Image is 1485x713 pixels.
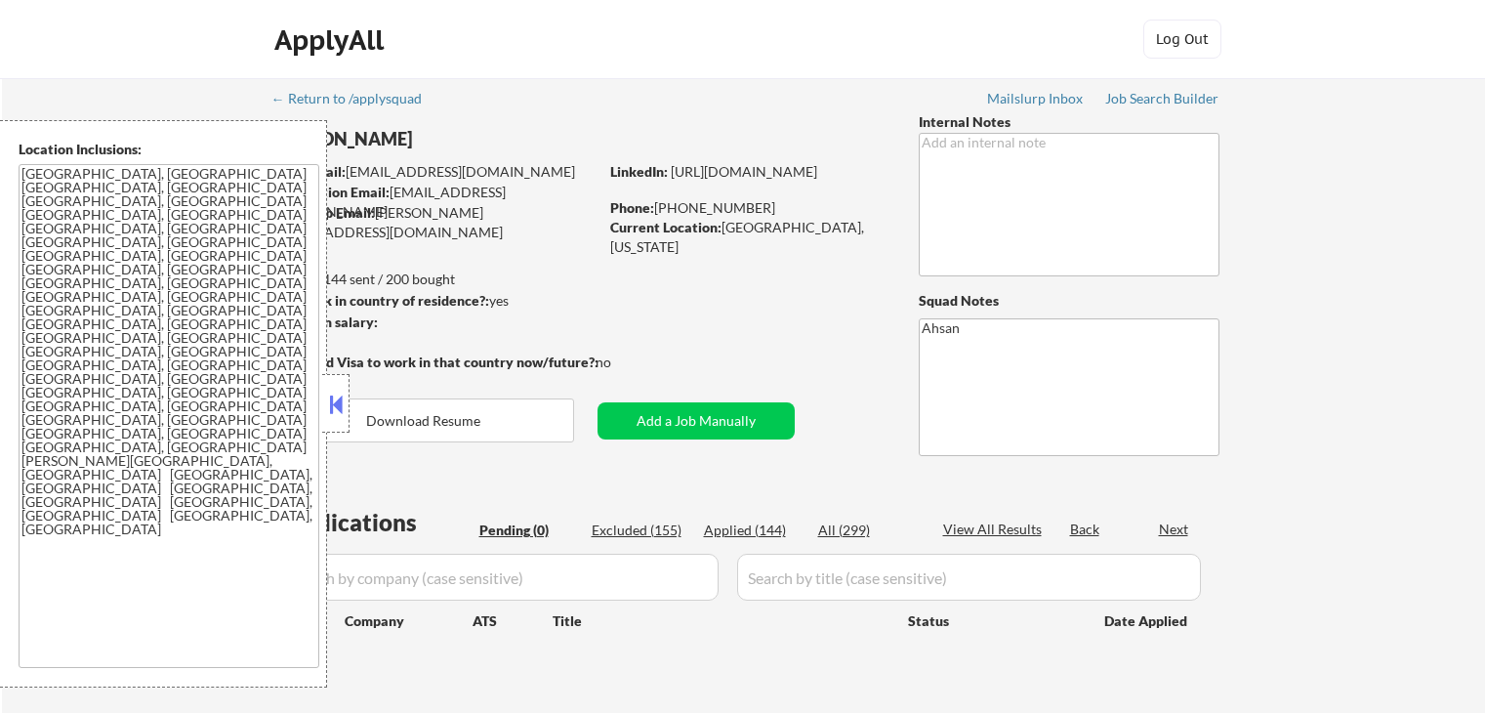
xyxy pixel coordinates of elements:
[473,611,553,631] div: ATS
[279,554,719,601] input: Search by company (case sensitive)
[943,520,1048,539] div: View All Results
[737,554,1201,601] input: Search by title (case sensitive)
[596,353,651,372] div: no
[610,199,654,216] strong: Phone:
[273,203,598,241] div: [PERSON_NAME][EMAIL_ADDRESS][DOMAIN_NAME]
[987,91,1085,110] a: Mailslurp Inbox
[610,163,668,180] strong: LinkedIn:
[592,521,689,540] div: Excluded (155)
[553,611,889,631] div: Title
[919,112,1219,132] div: Internal Notes
[908,603,1076,638] div: Status
[271,92,440,105] div: ← Return to /applysquad
[273,354,598,370] strong: Will need Visa to work in that country now/future?:
[610,219,722,235] strong: Current Location:
[273,398,574,442] button: Download Resume
[919,291,1219,311] div: Squad Notes
[818,521,916,540] div: All (299)
[610,198,887,218] div: [PHONE_NUMBER]
[987,92,1085,105] div: Mailslurp Inbox
[19,140,319,159] div: Location Inclusions:
[1105,91,1219,110] a: Job Search Builder
[272,291,592,311] div: yes
[1143,20,1221,59] button: Log Out
[1104,611,1190,631] div: Date Applied
[273,127,675,151] div: [PERSON_NAME]
[279,511,473,534] div: Applications
[271,91,440,110] a: ← Return to /applysquad
[598,402,795,440] button: Add a Job Manually
[345,611,473,631] div: Company
[704,521,802,540] div: Applied (144)
[274,162,598,182] div: [EMAIL_ADDRESS][DOMAIN_NAME]
[1105,92,1219,105] div: Job Search Builder
[479,521,577,540] div: Pending (0)
[1159,520,1190,539] div: Next
[1070,520,1101,539] div: Back
[274,183,598,221] div: [EMAIL_ADDRESS][DOMAIN_NAME]
[671,163,817,180] a: [URL][DOMAIN_NAME]
[272,292,489,309] strong: Can work in country of residence?:
[272,270,598,289] div: 144 sent / 200 bought
[274,23,390,57] div: ApplyAll
[610,218,887,256] div: [GEOGRAPHIC_DATA], [US_STATE]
